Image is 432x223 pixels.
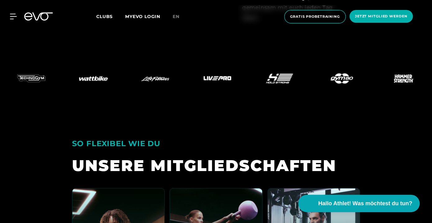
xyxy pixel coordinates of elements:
img: evofitness – null [311,63,373,94]
a: Jetzt Mitglied werden [348,10,415,23]
span: Gratis Probetraining [290,14,340,19]
span: en [173,14,180,19]
span: Clubs [96,14,113,19]
a: en [173,13,187,20]
span: Jetzt Mitglied werden [355,14,407,19]
div: SO FLEXIBEL WIE DU [72,136,360,151]
a: Gratis Probetraining [282,10,348,23]
div: UNSERE MITGLIED­SCHAFTEN [72,155,360,175]
img: evofitness – null [124,63,186,94]
button: Hallo Athlet! Was möchtest du tun? [298,195,420,212]
a: MYEVO LOGIN [125,14,160,19]
img: evofitness – null [62,63,124,94]
img: evofitness – null [248,63,311,94]
a: Clubs [96,13,125,19]
img: evofitness – null [186,63,248,94]
span: Hallo Athlet! Was möchtest du tun? [318,199,412,208]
